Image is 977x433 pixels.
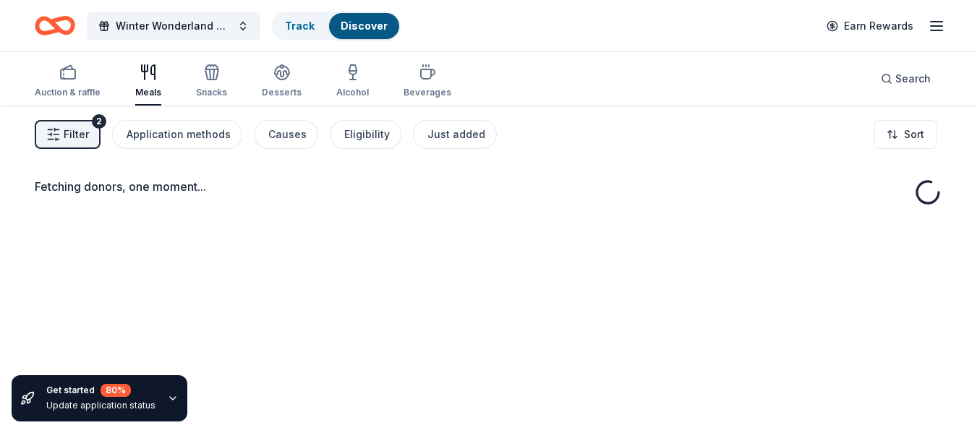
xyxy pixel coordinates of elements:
div: Snacks [196,87,227,98]
button: Causes [254,120,318,149]
button: Auction & raffle [35,58,101,106]
button: Alcohol [336,58,369,106]
div: Application methods [127,126,231,143]
div: Get started [46,384,155,397]
span: Search [895,70,931,87]
div: Desserts [262,87,302,98]
button: Eligibility [330,120,401,149]
a: Earn Rewards [818,13,922,39]
div: Eligibility [344,126,390,143]
div: Update application status [46,400,155,411]
button: Meals [135,58,161,106]
button: Application methods [112,120,242,149]
div: Auction & raffle [35,87,101,98]
button: Snacks [196,58,227,106]
div: Alcohol [336,87,369,98]
button: Desserts [262,58,302,106]
span: Filter [64,126,89,143]
div: Fetching donors, one moment... [35,178,942,195]
button: Sort [874,120,937,149]
div: 80 % [101,384,131,397]
a: Track [285,20,315,32]
div: Causes [268,126,307,143]
button: Search [869,64,942,93]
button: Winter Wonderland Charity Gala [87,12,260,40]
a: Home [35,9,75,43]
button: Filter2 [35,120,101,149]
div: 2 [92,114,106,129]
a: Discover [341,20,388,32]
div: Meals [135,87,161,98]
button: TrackDiscover [272,12,401,40]
div: Just added [427,126,485,143]
span: Sort [904,126,924,143]
button: Beverages [404,58,451,106]
span: Winter Wonderland Charity Gala [116,17,231,35]
button: Just added [413,120,497,149]
div: Beverages [404,87,451,98]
